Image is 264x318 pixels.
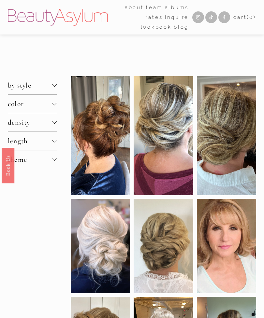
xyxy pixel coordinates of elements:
[8,150,57,169] button: theme
[8,118,52,127] span: density
[141,22,172,32] a: Lookbook
[8,137,52,145] span: length
[8,132,57,150] button: length
[125,3,144,12] span: about
[205,11,217,23] a: TikTok
[233,13,256,22] a: 0 items in cart
[8,113,57,131] button: density
[8,9,108,26] img: Beauty Asylum | Bridal Hair &amp; Makeup Charlotte &amp; Atlanta
[218,11,230,23] a: Facebook
[2,147,14,183] a: Book Us
[146,3,163,12] a: folder dropdown
[146,12,163,22] a: Rates
[8,95,57,113] button: color
[8,81,52,90] span: by style
[165,12,189,22] a: Inquire
[165,3,189,12] a: albums
[146,3,163,12] span: team
[8,76,57,94] button: by style
[249,14,254,20] span: 0
[125,3,144,12] a: folder dropdown
[8,100,52,108] span: color
[247,14,256,20] span: ( )
[174,22,189,32] a: Blog
[192,11,204,23] a: Instagram
[8,155,52,164] span: theme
